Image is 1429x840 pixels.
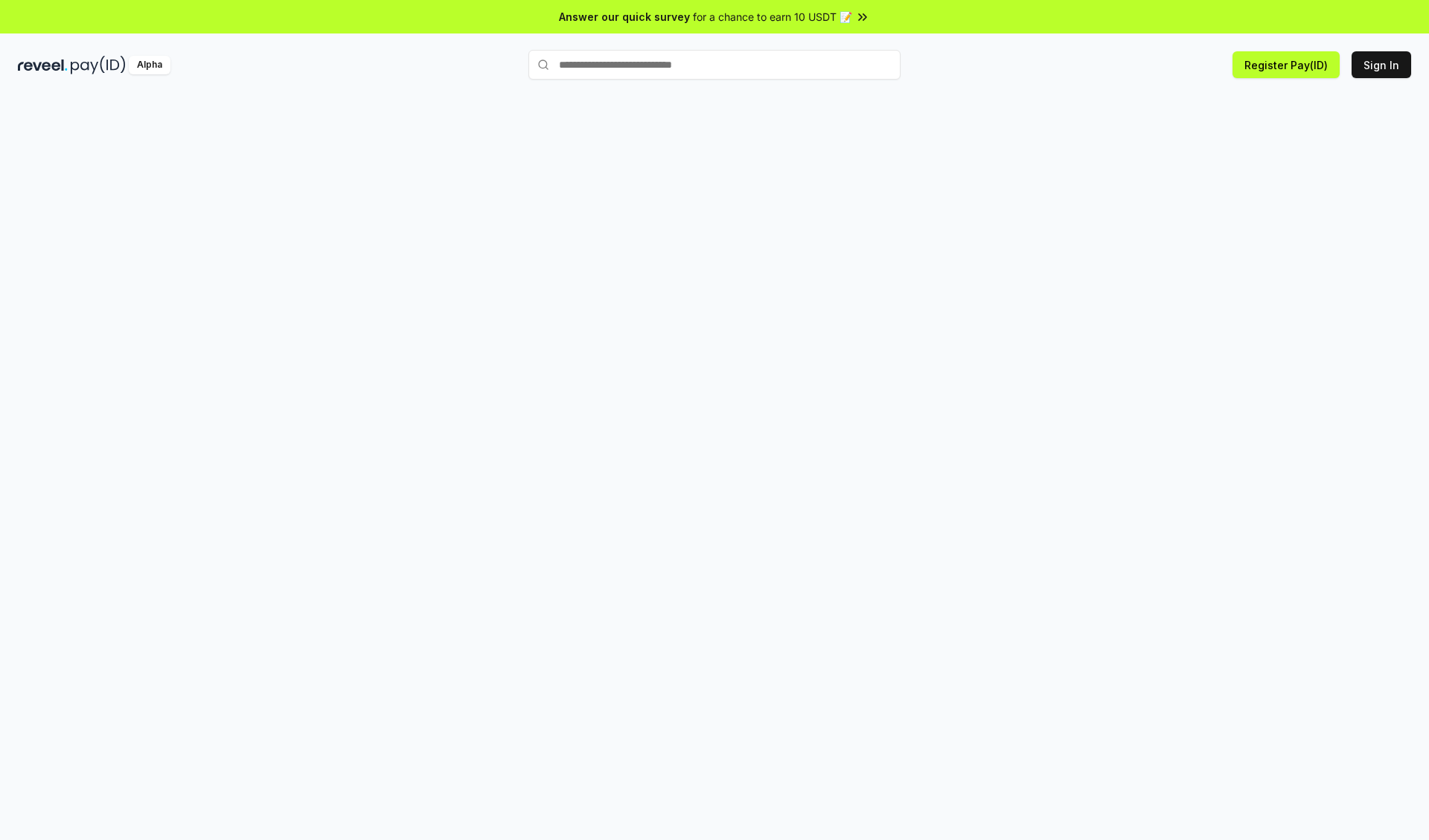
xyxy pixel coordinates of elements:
button: Sign In [1352,51,1411,78]
img: reveel_dark [18,56,68,74]
span: Answer our quick survey [559,9,690,25]
img: pay_id [71,56,126,74]
span: for a chance to earn 10 USDT 📝 [693,9,852,25]
div: Alpha [129,56,170,74]
button: Register Pay(ID) [1233,51,1340,78]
